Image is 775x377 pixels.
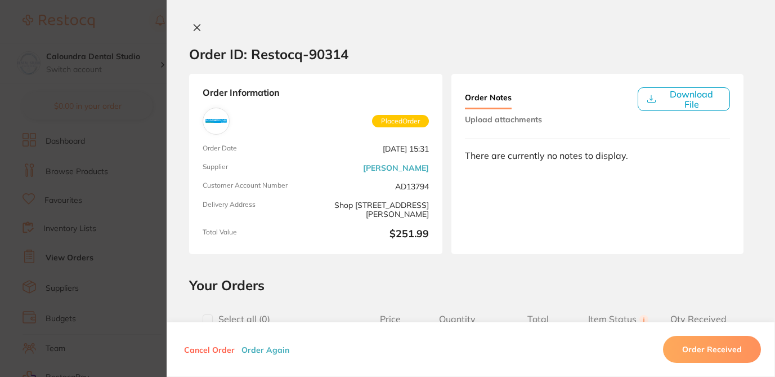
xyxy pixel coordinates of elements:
[364,314,417,325] span: Price
[372,115,429,127] span: Placed Order
[203,144,311,154] span: Order Date
[320,228,429,241] b: $251.99
[658,314,739,325] span: Qty Received
[417,314,498,325] span: Quantity
[363,163,429,172] a: [PERSON_NAME]
[498,314,578,325] span: Total
[203,228,311,241] span: Total Value
[203,181,311,191] span: Customer Account Number
[189,46,348,63] h2: Order ID: Restocq- 90314
[465,87,512,109] button: Order Notes
[181,344,238,354] button: Cancel Order
[465,109,542,130] button: Upload attachments
[320,201,429,219] span: Shop [STREET_ADDRESS][PERSON_NAME]
[320,181,429,191] span: AD13794
[189,277,752,294] h2: Your Orders
[578,314,658,325] span: Item Status
[203,163,311,172] span: Supplier
[638,87,730,111] button: Download File
[465,150,730,161] div: There are currently no notes to display.
[238,344,293,354] button: Order Again
[203,87,429,99] strong: Order Information
[203,201,311,219] span: Delivery Address
[320,144,429,154] span: [DATE] 15:31
[663,336,761,363] button: Order Received
[213,314,270,325] span: Select all ( 0 )
[205,110,227,132] img: Adam Dental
